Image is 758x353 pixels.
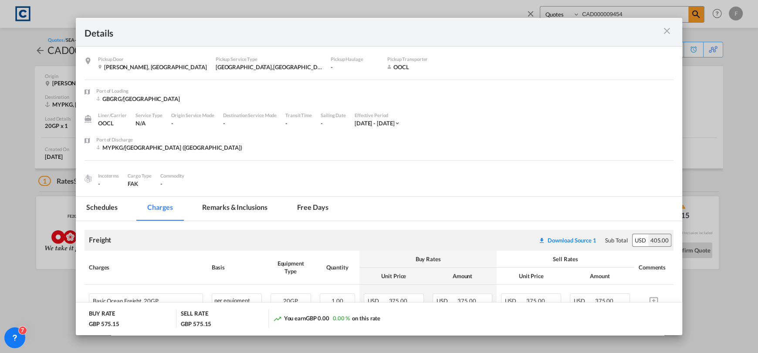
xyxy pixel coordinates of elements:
[212,263,262,271] div: Basis
[76,18,682,335] md-dialog: Pickup Door ...
[526,297,545,304] span: 375.00
[394,120,400,126] md-icon: icon-chevron-down
[216,55,322,63] div: Pickup Service Type
[216,63,322,71] div: West Lothian,Scotland
[83,174,93,183] img: cargo.png
[634,251,673,285] th: Comments
[364,255,492,263] div: Buy Rates
[96,144,242,151] div: MYPKG/Port Klang (Pelabuhan Klang)
[457,297,476,304] span: 375.00
[389,297,407,304] span: 375.00
[648,234,671,246] div: 405.00
[76,197,348,221] md-pagination-wrapper: Use the left and right arrow keys to navigate between tabs
[332,297,343,304] span: 1.00
[501,255,629,263] div: Sell Rates
[181,320,211,328] div: GBP 575.15
[595,297,613,304] span: 375.00
[574,297,594,304] span: USD
[98,55,207,63] div: Pickup Door
[321,111,346,119] div: Sailing Date
[534,237,601,244] div: Download original source rate sheet
[271,259,311,275] div: Equipment Type
[565,268,634,285] th: Amount
[306,315,329,322] span: GBP 0.00
[548,237,596,244] div: Download Source 1
[320,263,355,271] div: Quantity
[171,119,214,127] div: -
[192,197,277,221] md-tab-item: Remarks & Inclusions
[142,298,159,304] span: 20GP
[96,136,242,144] div: Port of Discharge
[98,172,119,180] div: Incoterms
[662,26,672,36] md-icon: icon-close m-3 fg-AAA8AD cursor
[387,55,435,63] div: Pickup Transporter
[534,232,601,248] button: Download original source rate sheet
[85,27,615,37] div: Details
[93,294,173,304] div: Basic Ocean Freight
[497,268,565,285] th: Unit Price
[89,263,203,271] div: Charges
[160,180,162,187] span: -
[96,87,180,95] div: Port of Loading
[285,111,312,119] div: Transit Time
[128,172,152,180] div: Cargo Type
[135,120,146,127] span: N/A
[89,320,119,328] div: GBP 575.15
[273,314,381,323] div: You earn on this rate
[428,268,497,285] th: Amount
[355,119,395,127] div: 1 Aug 2025 - 31 Aug 2025
[128,180,152,188] div: FAK
[89,235,111,245] div: Freight
[273,314,282,323] md-icon: icon-trending-up
[368,297,388,304] span: USD
[505,297,525,304] span: USD
[98,111,127,119] div: Liner/Carrier
[538,237,596,244] div: Download original source rate sheet
[212,293,262,309] div: per equipment
[137,197,183,221] md-tab-item: Charges
[355,111,401,119] div: Effective Period
[135,111,162,119] div: Service Type
[89,309,115,319] div: BUY RATE
[387,63,435,71] div: OOCL
[437,297,457,304] span: USD
[605,236,628,244] div: Sub Total
[96,95,180,103] div: GBGRG/Grangemouth
[331,55,379,63] div: Pickup Haulage
[76,197,128,221] md-tab-item: Schedules
[223,119,277,127] div: -
[283,297,298,304] span: 20GP
[171,111,214,119] div: Origin Service Mode
[160,172,184,180] div: Commodity
[633,234,648,246] div: USD
[181,309,208,319] div: SELL RATE
[321,119,346,127] div: -
[538,237,545,244] md-icon: icon-download
[286,197,338,221] md-tab-item: Free days
[98,119,127,127] div: OOCL
[98,63,207,71] div: Newton , United Kingdom
[285,119,312,127] div: -
[98,180,119,188] div: -
[333,315,350,322] span: 0.00 %
[223,111,277,119] div: Destination Service Mode
[331,63,379,71] div: -
[359,268,428,285] th: Unit Price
